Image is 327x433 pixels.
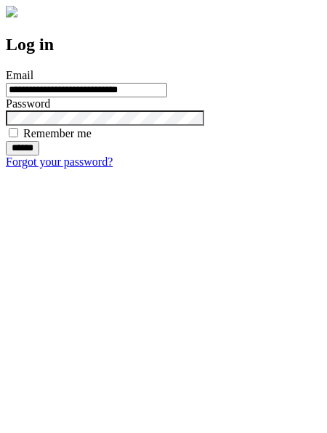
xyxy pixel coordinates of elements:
h2: Log in [6,35,321,54]
a: Forgot your password? [6,155,113,168]
label: Remember me [23,127,92,139]
img: logo-4e3dc11c47720685a147b03b5a06dd966a58ff35d612b21f08c02c0306f2b779.png [6,6,17,17]
label: Password [6,97,50,110]
label: Email [6,69,33,81]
